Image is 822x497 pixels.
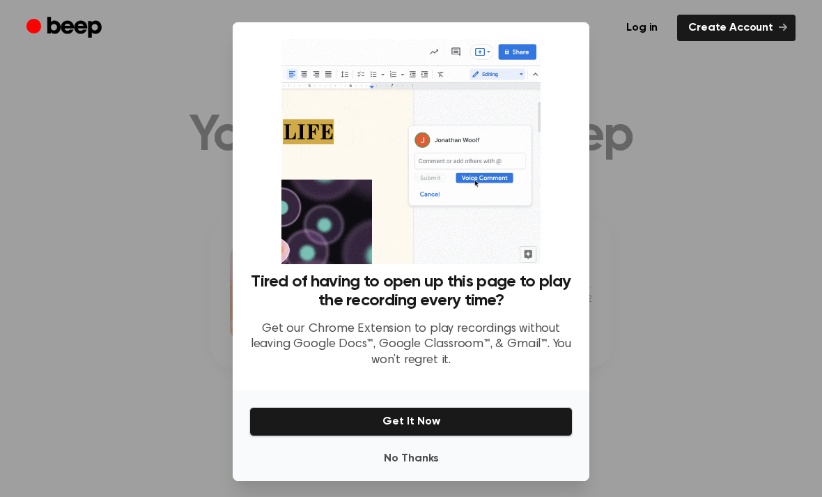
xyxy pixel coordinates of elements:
[249,273,573,310] h3: Tired of having to open up this page to play the recording every time?
[249,407,573,436] button: Get It Now
[26,15,105,42] a: Beep
[249,321,573,369] p: Get our Chrome Extension to play recordings without leaving Google Docs™, Google Classroom™, & Gm...
[249,445,573,473] button: No Thanks
[615,15,669,41] a: Log in
[677,15,796,41] a: Create Account
[281,39,540,264] img: Beep extension in action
